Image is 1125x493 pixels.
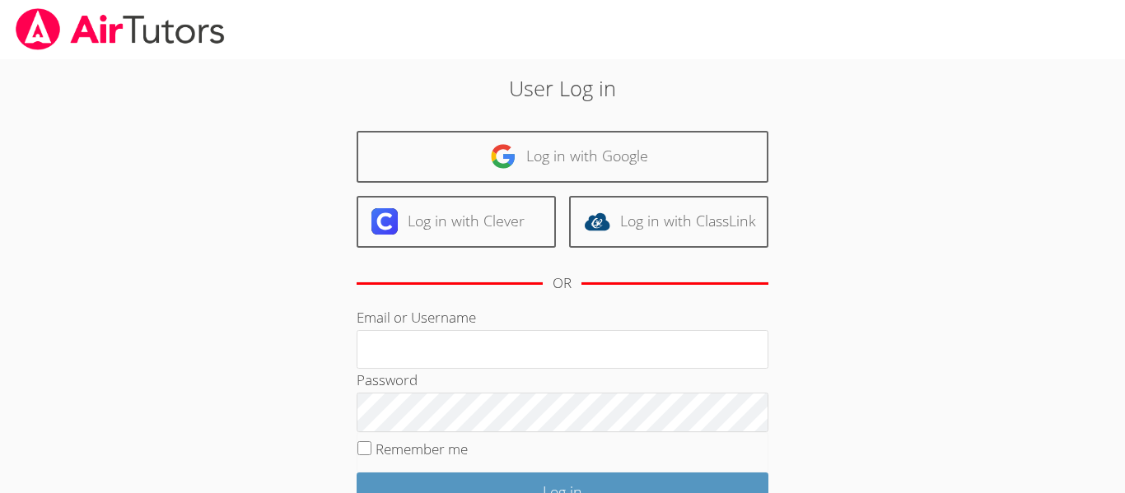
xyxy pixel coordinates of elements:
label: Remember me [376,440,468,458]
a: Log in with ClassLink [569,196,768,248]
label: Password [357,370,418,389]
a: Log in with Clever [357,196,556,248]
div: OR [553,272,572,295]
img: clever-logo-6eab21bc6e7a338710f1a6ff85c0baf02591cd810cc4098c63d3a4b26e2feb20.svg [371,208,398,235]
img: classlink-logo-d6bb404cc1216ec64c9a2012d9dc4662098be43eaf13dc465df04b49fa7ab582.svg [584,208,610,235]
a: Log in with Google [357,131,768,183]
img: airtutors_banner-c4298cdbf04f3fff15de1276eac7730deb9818008684d7c2e4769d2f7ddbe033.png [14,8,226,50]
h2: User Log in [259,72,866,104]
label: Email or Username [357,308,476,327]
img: google-logo-50288ca7cdecda66e5e0955fdab243c47b7ad437acaf1139b6f446037453330a.svg [490,143,516,170]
